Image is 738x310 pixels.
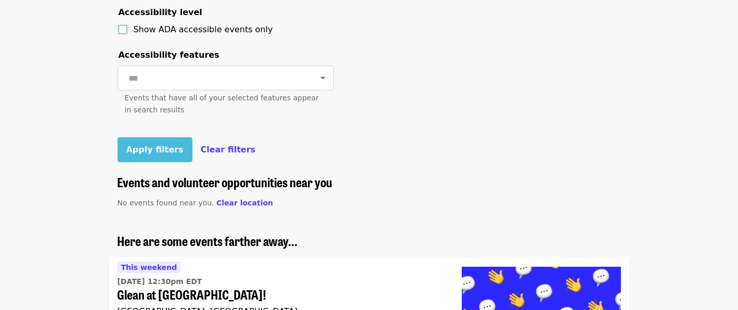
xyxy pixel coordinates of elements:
[118,287,445,302] span: Glean at [GEOGRAPHIC_DATA]!
[118,199,214,207] span: No events found near you.
[119,7,202,17] span: Accessibility level
[316,71,330,85] button: Open
[216,198,273,209] button: Clear location
[126,145,184,154] span: Apply filters
[201,144,256,156] button: Clear filters
[118,137,192,162] button: Apply filters
[119,50,219,60] span: Accessibility features
[118,231,298,250] span: Here are some events farther away...
[216,199,273,207] span: Clear location
[134,24,273,34] span: Show ADA accessible events only
[118,173,333,191] span: Events and volunteer opportunities near you
[118,276,202,287] time: [DATE] 12:30pm EDT
[121,263,177,272] span: This weekend
[201,145,256,154] span: Clear filters
[125,94,319,114] span: Events that have all of your selected features appear in search results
